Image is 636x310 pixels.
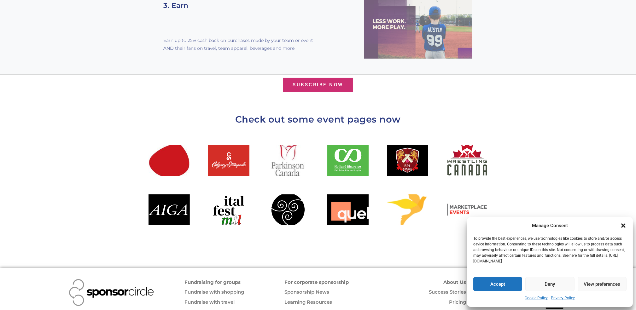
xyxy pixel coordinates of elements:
a: Cookie Policy [525,294,548,302]
a: Fundraise with shopping [184,289,244,295]
a: Fundraising for groups [184,279,241,285]
img: Sponsor Circle logo [69,279,154,306]
a: Italfest Montreal [208,194,249,225]
a: Fundraise with travel [184,299,235,305]
button: View preferences [578,277,627,291]
button: Deny [525,277,574,291]
a: Pricing [449,299,466,305]
a: Privacy Policy [551,294,575,302]
a: For corporate sponsorship [284,279,349,285]
a: Sponsorship News [284,289,329,295]
h2: Check out some event pages now [142,112,495,127]
a: About Us [443,279,466,285]
button: Accept [473,277,522,291]
div: Manage Consent [532,222,568,230]
a: Brampton Premier League [387,145,428,176]
p: To provide the best experiences, we use technologies like cookies to store and/or access device i... [473,236,626,264]
p: Earn up to 25% cash back on purchases made by your team or event AND their fans on travel, team a... [163,37,313,52]
a: Subscribe Now [283,78,353,92]
a: Calgary Stampede [208,145,249,176]
div: Close dialogue [620,222,627,229]
span: Subscribe Now [293,83,343,87]
a: Learning Resources [284,299,332,305]
a: Success Stories [429,289,466,295]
